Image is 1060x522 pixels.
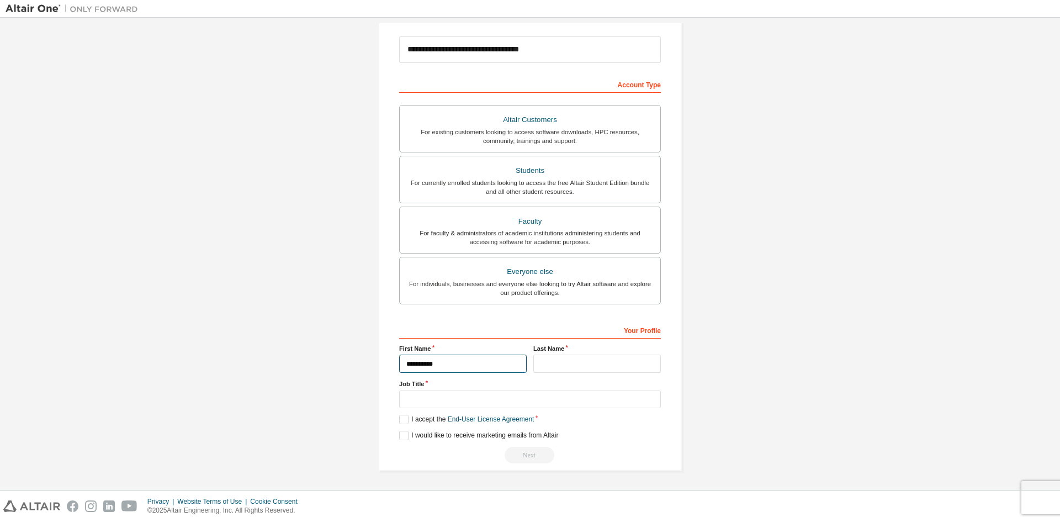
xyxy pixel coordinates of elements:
[533,344,661,353] label: Last Name
[399,321,661,339] div: Your Profile
[406,264,654,280] div: Everyone else
[67,500,78,512] img: facebook.svg
[406,128,654,145] div: For existing customers looking to access software downloads, HPC resources, community, trainings ...
[399,379,661,388] label: Job Title
[103,500,115,512] img: linkedin.svg
[399,75,661,93] div: Account Type
[448,415,534,423] a: End-User License Agreement
[6,3,144,14] img: Altair One
[399,344,527,353] label: First Name
[406,229,654,246] div: For faculty & administrators of academic institutions administering students and accessing softwa...
[85,500,97,512] img: instagram.svg
[177,497,250,506] div: Website Terms of Use
[147,497,177,506] div: Privacy
[406,112,654,128] div: Altair Customers
[406,178,654,196] div: For currently enrolled students looking to access the free Altair Student Edition bundle and all ...
[406,280,654,297] div: For individuals, businesses and everyone else looking to try Altair software and explore our prod...
[406,163,654,178] div: Students
[3,500,60,512] img: altair_logo.svg
[250,497,304,506] div: Cookie Consent
[147,506,304,515] p: © 2025 Altair Engineering, Inc. All Rights Reserved.
[121,500,137,512] img: youtube.svg
[399,431,558,440] label: I would like to receive marketing emails from Altair
[406,214,654,229] div: Faculty
[399,415,534,424] label: I accept the
[399,447,661,463] div: Read and acccept EULA to continue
